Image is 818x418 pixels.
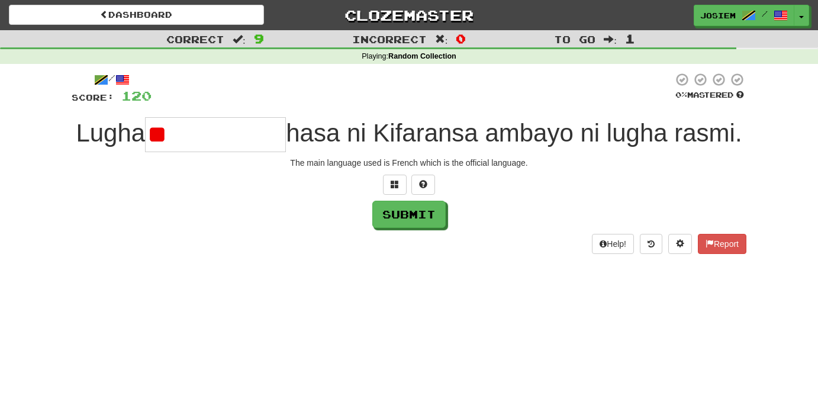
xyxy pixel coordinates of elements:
span: / [762,9,768,18]
button: Single letter hint - you only get 1 per sentence and score half the points! alt+h [411,175,435,195]
span: 120 [121,88,152,103]
span: : [435,34,448,44]
span: : [233,34,246,44]
div: Mastered [673,90,746,101]
a: Clozemaster [282,5,537,25]
button: Submit [372,201,446,228]
button: Switch sentence to multiple choice alt+p [383,175,407,195]
div: The main language used is French which is the official language. [72,157,746,169]
a: Dashboard [9,5,264,25]
span: Correct [166,33,224,45]
span: 9 [254,31,264,46]
span: : [604,34,617,44]
strong: Random Collection [388,52,456,60]
button: Report [698,234,746,254]
span: 1 [625,31,635,46]
span: 0 % [675,90,687,99]
button: Help! [592,234,634,254]
a: JosieM / [694,5,794,26]
span: hasa ni Kifaransa ambayo ni lugha rasmi. [286,119,742,147]
span: Incorrect [352,33,427,45]
span: Score: [72,92,114,102]
div: / [72,72,152,87]
span: JosieM [700,10,736,21]
span: 0 [456,31,466,46]
span: Lugha [76,119,145,147]
span: To go [554,33,595,45]
button: Round history (alt+y) [640,234,662,254]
